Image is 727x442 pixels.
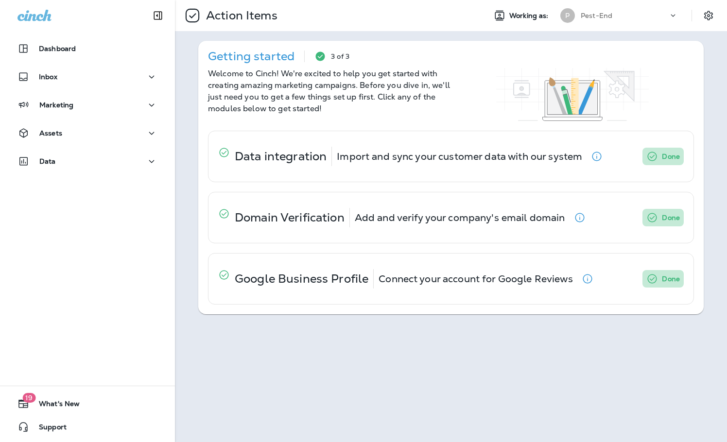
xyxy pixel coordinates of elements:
[509,12,551,20] span: Working as:
[235,153,327,160] p: Data integration
[331,52,349,60] p: 3 of 3
[355,214,565,221] p: Add and verify your company's email domain
[10,67,165,86] button: Inbox
[662,212,680,223] p: Done
[39,101,73,109] p: Marketing
[10,39,165,58] button: Dashboard
[10,394,165,413] button: 19What's New
[10,123,165,143] button: Assets
[144,6,172,25] button: Collapse Sidebar
[39,157,56,165] p: Data
[208,68,451,115] p: Welcome to Cinch! We're excited to help you get started with creating amazing marketing campaigns...
[379,275,572,283] p: Connect your account for Google Reviews
[560,8,575,23] div: P
[29,423,67,435] span: Support
[700,7,717,24] button: Settings
[202,8,277,23] p: Action Items
[235,214,345,221] p: Domain Verification
[662,273,680,285] p: Done
[208,52,294,60] p: Getting started
[10,95,165,115] button: Marketing
[22,393,35,403] span: 19
[581,12,612,19] p: Pest-End
[39,129,62,137] p: Assets
[29,400,80,411] span: What's New
[39,45,76,52] p: Dashboard
[337,153,582,160] p: Import and sync your customer data with our system
[235,275,368,283] p: Google Business Profile
[39,73,57,81] p: Inbox
[10,417,165,437] button: Support
[662,151,680,162] p: Done
[10,152,165,171] button: Data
